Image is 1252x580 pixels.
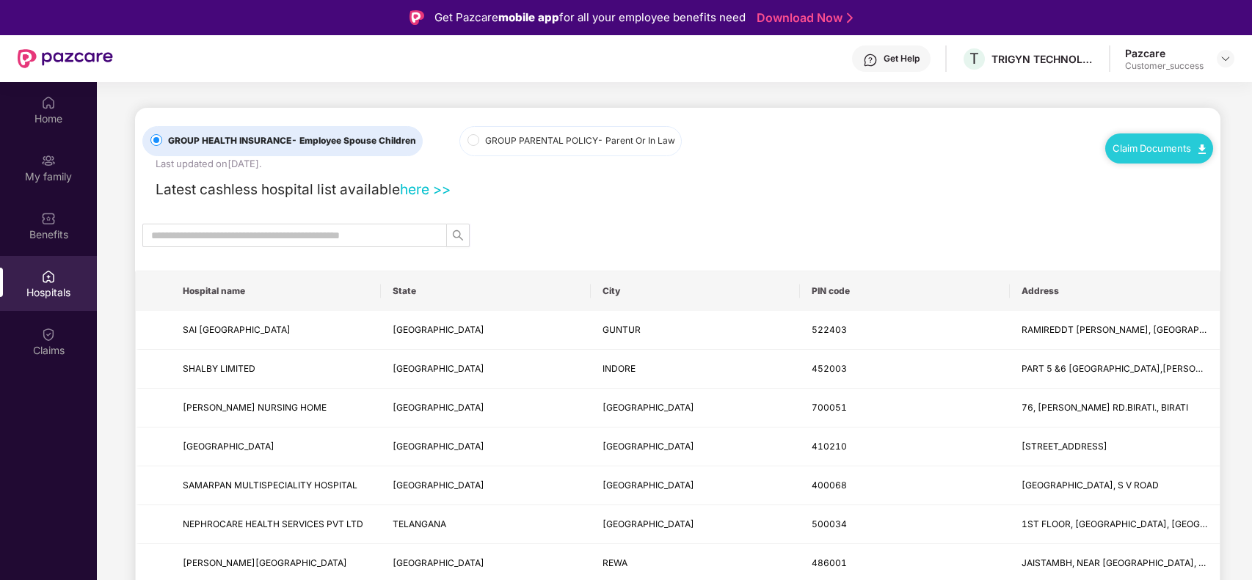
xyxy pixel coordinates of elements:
strong: mobile app [498,10,559,24]
span: SAI [GEOGRAPHIC_DATA] [183,324,291,335]
td: NEPHROCARE HEALTH SERVICES PVT LTD [171,505,381,544]
div: Get Pazcare for all your employee benefits need [434,9,746,26]
span: SHALBY LIMITED [183,363,255,374]
img: Stroke [847,10,853,26]
span: T [969,50,979,67]
img: New Pazcare Logo [18,49,113,68]
span: NEPHROCARE HEALTH SERVICES PVT LTD [183,518,363,529]
td: 76, MADHUSUDAN BANERJEE RD.BIRATI., BIRATI [1010,389,1220,427]
td: MOTHERHOOD HOSPITAL [171,427,381,466]
img: Logo [410,10,424,25]
span: [GEOGRAPHIC_DATA] [183,441,274,452]
span: [PERSON_NAME] NURSING HOME [183,402,327,413]
td: 1ST FLOOR, WEST WING, PUNNAIAH PLAZA, ABOVE SBI, ROAD NUMBER 2, BANJARA HILLS, NEAR JUBILEE HILLS... [1010,505,1220,544]
span: [STREET_ADDRESS] [1022,441,1107,452]
span: SAMARPAN MULTISPECIALITY HOSPITAL [183,480,357,491]
td: SUNLITE CORNER BUILDING, S V ROAD [1010,466,1220,505]
div: Customer_success [1125,60,1204,72]
div: Get Help [884,53,920,65]
span: [PERSON_NAME][GEOGRAPHIC_DATA] [183,557,347,568]
img: svg+xml;base64,PHN2ZyBpZD0iRHJvcGRvd24tMzJ4MzIiIHhtbG5zPSJodHRwOi8vd3d3LnczLm9yZy8yMDAwL3N2ZyIgd2... [1220,53,1231,65]
img: svg+xml;base64,PHN2ZyBpZD0iSGVscC0zMngzMiIgeG1sbnM9Imh0dHA6Ly93d3cudzMub3JnLzIwMDAvc3ZnIiB3aWR0aD... [863,53,878,67]
span: Hospital name [183,285,369,297]
td: PART 5 &6 RACE COURSE ROAD,R.S.BHANDARI MARG,NEAR JANJEERWALA SQUARE [1010,350,1220,389]
span: [GEOGRAPHIC_DATA], S V ROAD [1022,480,1159,491]
span: Address [1022,285,1208,297]
td: RAMIREDDT THOTA, BESIDE SINGH HOSPITAL, NEAR MANI PURAM BRIDGE [1010,311,1220,350]
td: FOUNTAIN SQUARE,PLOT NO-5,SECTOR-7,KHARGHAR SECTOR-7,NAVI MUMBAI-410210 [1010,427,1220,466]
span: 76, [PERSON_NAME] RD.BIRATI., BIRATI [1022,402,1188,413]
td: SHALBY LIMITED [171,350,381,389]
td: SAI CHANDAN EYE HOSPITAL [171,311,381,350]
a: Download Now [757,10,848,26]
th: Address [1010,271,1220,311]
th: Hospital name [171,271,381,311]
td: BINDU BASINI NURSING HOME [171,389,381,427]
div: TRIGYN TECHNOLOGIES LIMITED [991,52,1094,66]
td: SAMARPAN MULTISPECIALITY HOSPITAL [171,466,381,505]
div: Pazcare [1125,46,1204,60]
